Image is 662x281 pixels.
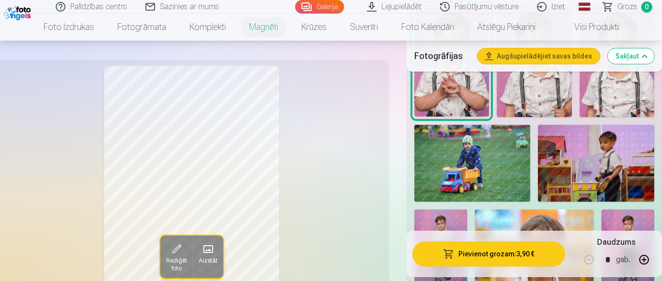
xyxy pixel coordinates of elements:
a: Foto kalendāri [390,14,466,41]
span: Rediģēt foto [166,257,187,272]
span: Grozs [617,1,637,13]
button: Aizstāt [192,236,223,278]
h5: Fotogrāfijas [414,49,470,63]
span: Aizstāt [198,257,217,265]
a: Visi produkti [547,14,630,41]
a: Fotogrāmata [106,14,178,41]
button: Sakļaut [608,48,654,64]
a: Komplekti [178,14,237,41]
button: Augšupielādējiet savas bildes [477,48,600,64]
div: gab. [616,248,630,271]
a: Magnēti [237,14,290,41]
img: /fa1 [4,4,33,20]
span: 0 [641,1,652,13]
button: Pievienot grozam:3,90 € [412,241,565,266]
a: Suvenīri [338,14,390,41]
a: Atslēgu piekariņi [466,14,547,41]
a: Krūzes [290,14,338,41]
button: Rediģēt foto [160,236,192,278]
h5: Daudzums [597,237,635,248]
a: Foto izdrukas [32,14,106,41]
